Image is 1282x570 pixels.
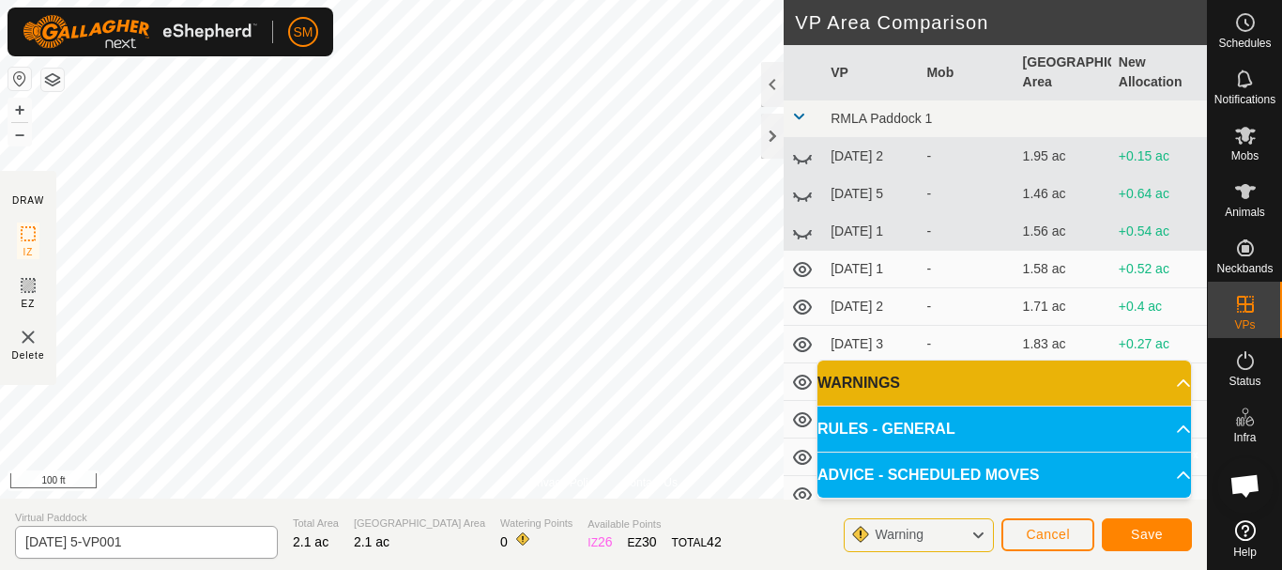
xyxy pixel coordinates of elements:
button: + [8,99,31,121]
td: [DATE] 2 [823,138,919,176]
button: – [8,123,31,146]
p-accordion-header: ADVICE - SCHEDULED MOVES [817,453,1191,498]
td: +0.15 ac [1111,138,1207,176]
img: VP [17,326,39,348]
a: Open chat [1217,457,1274,514]
th: New Allocation [1111,45,1207,100]
span: IZ [23,245,34,259]
button: Cancel [1001,518,1094,551]
span: Watering Points [500,516,572,531]
span: 2.1 ac [293,534,328,549]
span: Total Area [293,516,339,531]
td: 1.58 ac [1015,251,1111,288]
span: Available Points [588,516,721,532]
span: Warning [875,527,923,542]
div: - [926,334,1007,354]
button: Save [1102,518,1192,551]
a: Help [1208,513,1282,565]
span: RMLA Paddock 1 [831,111,932,126]
td: 1.83 ac [1015,326,1111,363]
th: Mob [919,45,1015,100]
img: Gallagher Logo [23,15,257,49]
span: EZ [22,297,36,311]
span: Mobs [1231,150,1259,162]
span: Neckbands [1216,263,1273,274]
a: Contact Us [622,474,678,491]
span: VPs [1234,319,1255,331]
span: 2.1 ac [354,534,389,549]
td: 1.71 ac [1015,288,1111,326]
td: [DATE] 3 [823,326,919,363]
td: +0.54 ac [1111,213,1207,251]
div: - [926,146,1007,166]
div: DRAW [12,193,44,208]
td: +0.64 ac [1111,176,1207,213]
div: TOTAL [672,532,722,552]
td: +0.27 ac [1111,326,1207,363]
td: +0.52 ac [1111,251,1207,288]
td: [DATE] 1 [823,251,919,288]
span: Animals [1225,207,1265,218]
button: Reset Map [8,68,31,90]
span: [GEOGRAPHIC_DATA] Area [354,516,485,531]
td: 1.46 ac [1015,176,1111,213]
span: Notifications [1214,94,1275,105]
span: RULES - GENERAL [817,418,955,440]
span: 30 [642,534,657,549]
span: Schedules [1218,38,1271,49]
p-accordion-header: RULES - GENERAL [817,407,1191,452]
button: Map Layers [41,69,64,91]
a: Privacy Policy [529,474,600,491]
td: 1.95 ac [1015,138,1111,176]
span: Help [1233,547,1257,558]
span: Status [1229,376,1260,387]
td: 1.56 ac [1015,213,1111,251]
div: EZ [628,532,657,552]
td: +0.4 ac [1111,288,1207,326]
span: Cancel [1026,527,1070,542]
div: - [926,184,1007,204]
td: [DATE] 1 [823,213,919,251]
span: Save [1131,527,1163,542]
div: - [926,297,1007,316]
span: ADVICE - SCHEDULED MOVES [817,464,1039,486]
span: Virtual Paddock [15,510,278,526]
th: VP [823,45,919,100]
span: SM [294,23,313,42]
td: [DATE] 2 [823,288,919,326]
span: WARNINGS [817,372,900,394]
span: Infra [1233,432,1256,443]
td: [DATE] 5 [823,176,919,213]
th: [GEOGRAPHIC_DATA] Area [1015,45,1111,100]
h2: VP Area Comparison [795,11,1207,34]
p-accordion-header: WARNINGS [817,361,1191,406]
div: - [926,222,1007,241]
span: 26 [598,534,613,549]
span: 42 [707,534,722,549]
div: IZ [588,532,612,552]
div: - [926,259,1007,279]
span: 0 [500,534,508,549]
span: Delete [12,348,45,362]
